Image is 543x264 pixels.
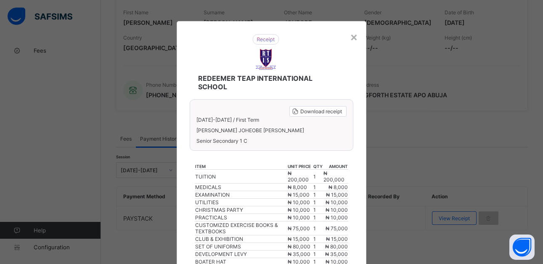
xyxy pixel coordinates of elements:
div: SET OF UNIFORMS [195,243,287,250]
span: ₦ 15,000 [288,236,310,242]
span: ₦ 35,000 [288,251,310,257]
div: MEDICALS [195,184,287,190]
div: PRACTICALS [195,214,287,221]
span: ₦ 10,000 [288,207,310,213]
div: CHRISTMAS PARTY [195,207,287,213]
td: 1 [313,199,323,206]
img: receipt.26f346b57495a98c98ef9b0bc63aa4d8.svg [252,34,279,45]
img: REDEEMER TEAP INTERNATIONAL SCHOOL [255,49,276,70]
span: ₦ 200,000 [288,170,309,183]
span: ₦ 10,000 [326,199,348,205]
span: ₦ 10,000 [326,214,348,221]
td: 1 [313,170,323,184]
div: × [350,29,358,44]
button: Open asap [509,235,535,260]
div: CUSTOMIZED EXERCISE BOOKS & TEXTBOOKS [195,222,287,235]
span: ₦ 8,000 [288,184,307,190]
td: 1 [313,221,323,235]
td: 1 [313,214,323,221]
div: UTILITIES [195,199,287,205]
td: 1 [313,184,323,191]
th: qty [313,163,323,170]
div: EXAMINATION [195,192,287,198]
div: TUITION [195,173,287,180]
span: ₦ 10,000 [288,199,310,205]
span: ₦ 75,000 [288,225,310,232]
span: REDEEMER TEAP INTERNATIONAL SCHOOL [198,74,338,91]
span: ₦ 35,000 [325,251,348,257]
span: Senior Secondary 1 C [196,138,347,144]
td: 1 [313,191,323,199]
td: 1 [313,235,323,243]
span: ₦ 80,000 [288,243,310,250]
span: ₦ 15,000 [326,236,348,242]
td: 1 [313,251,323,258]
th: item [195,163,288,170]
span: ₦ 200,000 [323,170,344,183]
span: ₦ 8,000 [328,184,348,190]
span: [PERSON_NAME] JOHEOBE [PERSON_NAME] [196,127,347,133]
th: amount [323,163,348,170]
span: Download receipt [300,108,342,115]
div: DEVELOPMENT LEVY [195,251,287,257]
span: ₦ 75,000 [326,225,348,232]
div: CLUB & EXHIBITION [195,236,287,242]
span: ₦ 15,000 [326,192,348,198]
span: ₦ 80,000 [325,243,348,250]
span: ₦ 15,000 [288,192,310,198]
span: [DATE]-[DATE] / First Term [196,117,259,123]
th: unit price [287,163,313,170]
td: 1 [313,206,323,214]
td: 1 [313,243,323,251]
span: ₦ 10,000 [288,214,310,221]
span: ₦ 10,000 [326,207,348,213]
